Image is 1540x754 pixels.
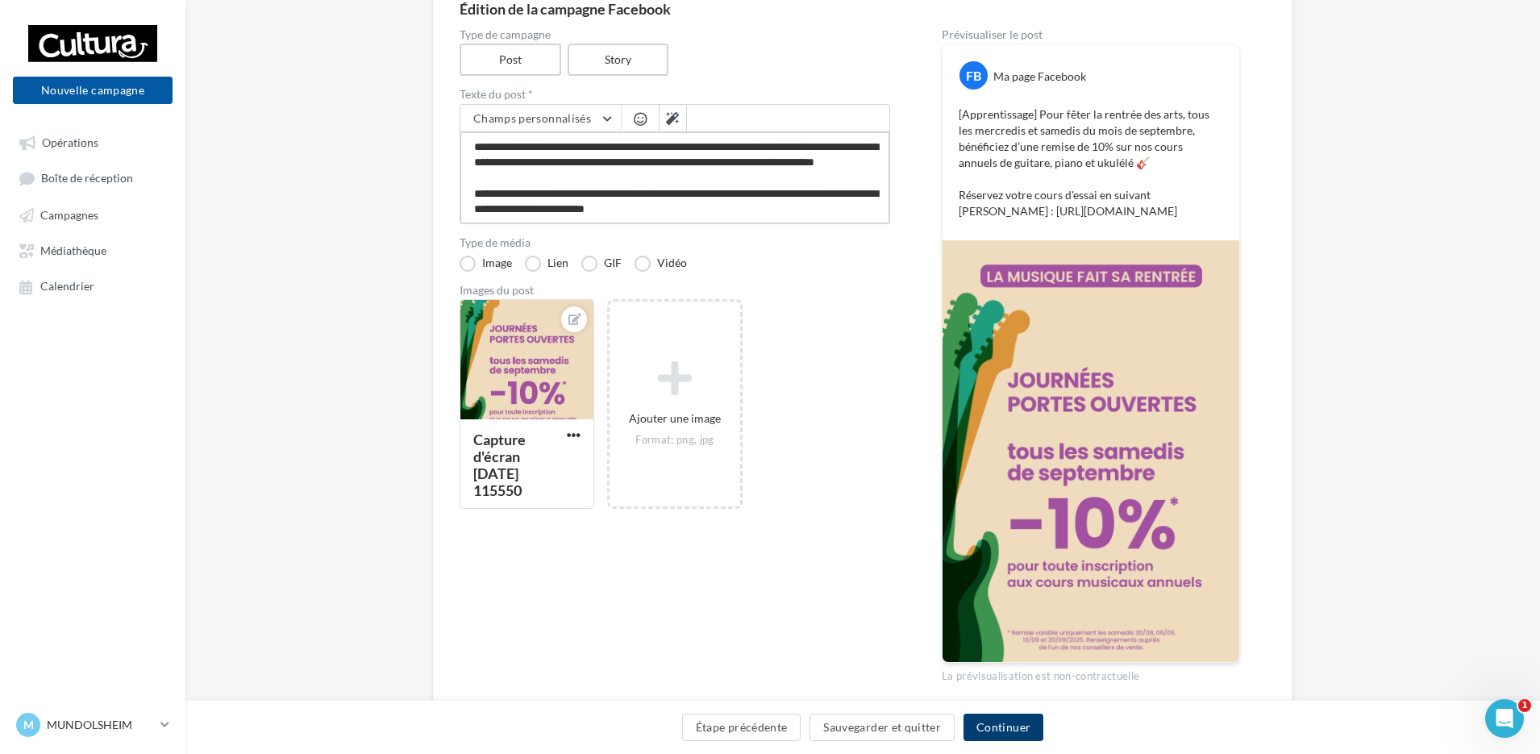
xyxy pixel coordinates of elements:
div: La prévisualisation est non-contractuelle [942,663,1240,684]
button: Étape précédente [682,714,801,741]
div: FB [959,61,988,90]
label: Lien [525,256,568,272]
span: Champs personnalisés [473,111,591,125]
a: Boîte de réception [10,163,176,193]
span: Opérations [42,135,98,149]
div: Capture d'écran [DATE] 115550 [473,431,526,499]
span: Calendrier [40,280,94,294]
span: Médiathèque [40,244,106,257]
div: Images du post [460,285,890,296]
p: MUNDOLSHEIM [47,717,154,733]
span: 1 [1518,699,1531,712]
p: [Apprentissage] Pour fêter la rentrée des arts, tous les mercredis et samedis du mois de septembr... [959,106,1223,219]
button: Sauvegarder et quitter [810,714,955,741]
label: Type de campagne [460,29,890,40]
span: M [23,717,34,733]
label: Story [568,44,669,76]
label: GIF [581,256,622,272]
a: Opérations [10,127,176,156]
label: Post [460,44,561,76]
button: Continuer [964,714,1043,741]
a: Médiathèque [10,235,176,265]
a: Campagnes [10,200,176,229]
span: Boîte de réception [41,172,133,185]
button: Nouvelle campagne [13,77,173,104]
div: Édition de la campagne Facebook [460,2,1266,16]
label: Image [460,256,512,272]
a: M MUNDOLSHEIM [13,710,173,740]
iframe: Intercom live chat [1485,699,1524,738]
div: Ma page Facebook [993,69,1086,85]
button: Champs personnalisés [460,105,621,132]
label: Type de média [460,237,890,248]
span: Campagnes [40,208,98,222]
label: Vidéo [635,256,687,272]
label: Texte du post * [460,89,890,100]
a: Calendrier [10,271,176,300]
div: Prévisualiser le post [942,29,1240,40]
